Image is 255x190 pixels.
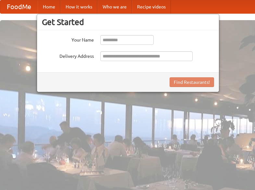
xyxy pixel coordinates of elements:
[60,0,97,13] a: How it works
[132,0,171,13] a: Recipe videos
[0,0,38,13] a: FoodMe
[170,77,214,87] button: Find Restaurants!
[38,0,60,13] a: Home
[42,51,94,59] label: Delivery Address
[42,35,94,43] label: Your Name
[97,0,132,13] a: Who we are
[42,17,214,27] h3: Get Started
